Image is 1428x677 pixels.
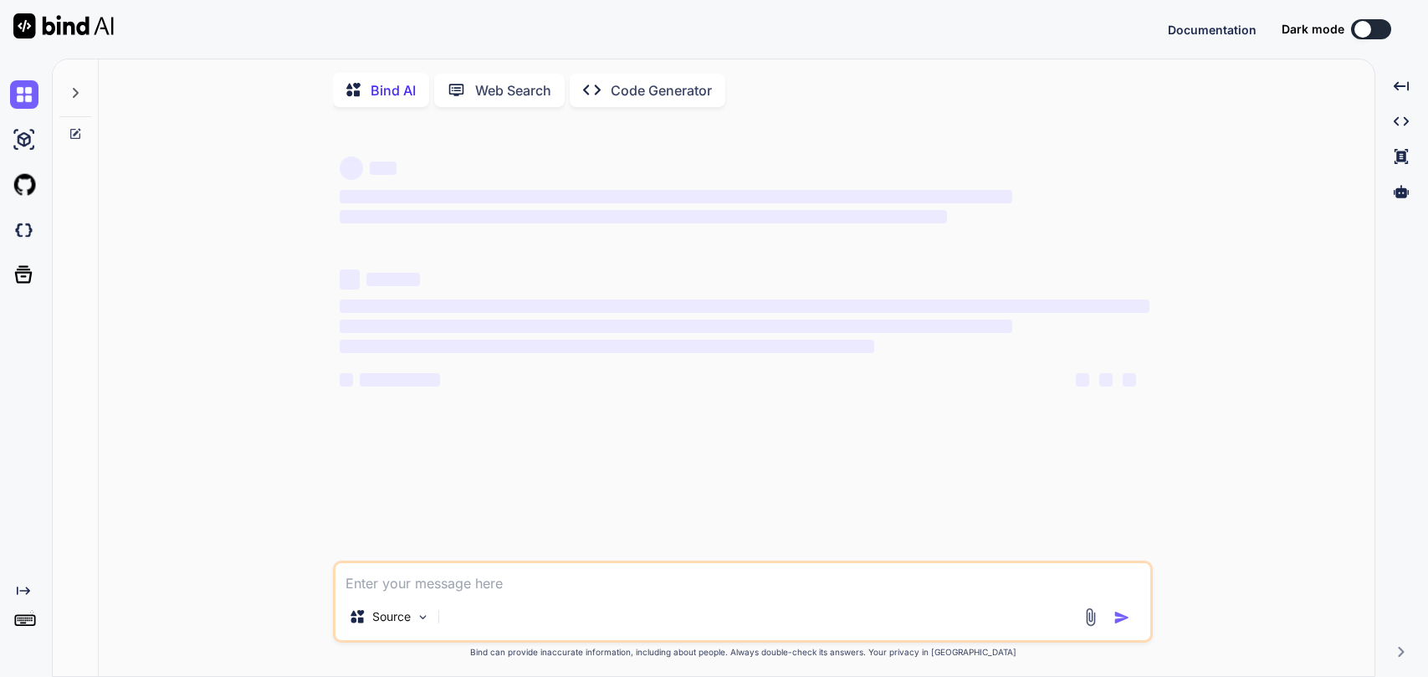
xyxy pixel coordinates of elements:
span: ‌ [340,320,1011,333]
img: icon [1113,609,1130,626]
span: ‌ [366,273,420,286]
p: Bind AI [371,80,416,100]
span: ‌ [1076,373,1089,387]
span: ‌ [1123,373,1136,387]
p: Source [372,608,411,625]
img: githubLight [10,171,38,199]
span: ‌ [370,162,397,175]
span: ‌ [360,373,440,387]
p: Web Search [475,80,551,100]
span: ‌ [340,156,363,180]
p: Code Generator [611,80,712,100]
span: ‌ [340,210,947,223]
span: Dark mode [1282,21,1344,38]
span: ‌ [340,190,1011,203]
span: ‌ [340,340,874,353]
span: Documentation [1168,23,1257,37]
img: chat [10,80,38,109]
span: ‌ [340,373,353,387]
p: Bind can provide inaccurate information, including about people. Always double-check its answers.... [333,646,1153,659]
img: ai-studio [10,126,38,154]
span: ‌ [340,300,1149,313]
span: ‌ [1099,373,1113,387]
img: darkCloudIdeIcon [10,216,38,244]
img: Bind AI [13,13,114,38]
span: ‌ [340,269,360,290]
img: attachment [1081,608,1100,627]
button: Documentation [1168,21,1257,38]
img: Pick Models [416,610,430,624]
